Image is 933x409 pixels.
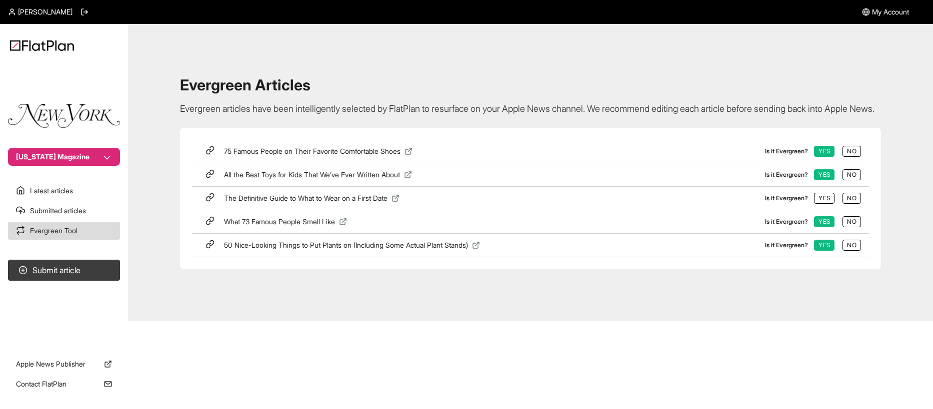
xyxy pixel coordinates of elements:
label: Is it Evergreen? [765,172,808,178]
button: No [842,240,861,251]
img: Logo [10,40,74,51]
p: Evergreen articles have been intelligently selected by FlatPlan to resurface on your Apple News c... [180,102,881,116]
a: Contact FlatPlan [8,375,120,393]
span: The Definitive Guide to What to Wear on a First Date [224,194,387,202]
label: Is it Evergreen? [765,242,808,248]
a: Submitted articles [8,202,120,220]
span: 50 Nice-Looking Things to Put Plants on (Including Some Actual Plant Stands) [224,241,468,249]
a: Latest articles [8,182,120,200]
button: Yes [814,146,834,157]
label: Is it Evergreen? [765,195,808,201]
button: [US_STATE] Magazine [8,148,120,166]
span: 75 Famous People on Their Favorite Comfortable Shoes [224,147,400,155]
button: Yes [814,169,834,180]
a: Evergreen Tool [8,222,120,240]
span: What 73 Famous People Smell Like [224,217,335,226]
a: Apple News Publisher [8,355,120,373]
button: Yes [814,240,834,251]
label: Is it Evergreen? [765,219,808,225]
span: [PERSON_NAME] [18,7,72,17]
img: Publication Logo [8,104,120,128]
button: No [842,169,861,180]
h1: Evergreen Articles [180,76,881,94]
label: Is it Evergreen? [765,148,808,154]
button: No [842,146,861,157]
button: Yes [814,193,834,204]
a: [PERSON_NAME] [8,7,72,17]
button: Submit article [8,260,120,281]
span: My Account [872,7,909,17]
button: No [842,216,861,227]
button: Yes [814,216,834,227]
span: All the Best Toys for Kids That We’ve Ever Written About [224,170,400,179]
button: No [842,193,861,204]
